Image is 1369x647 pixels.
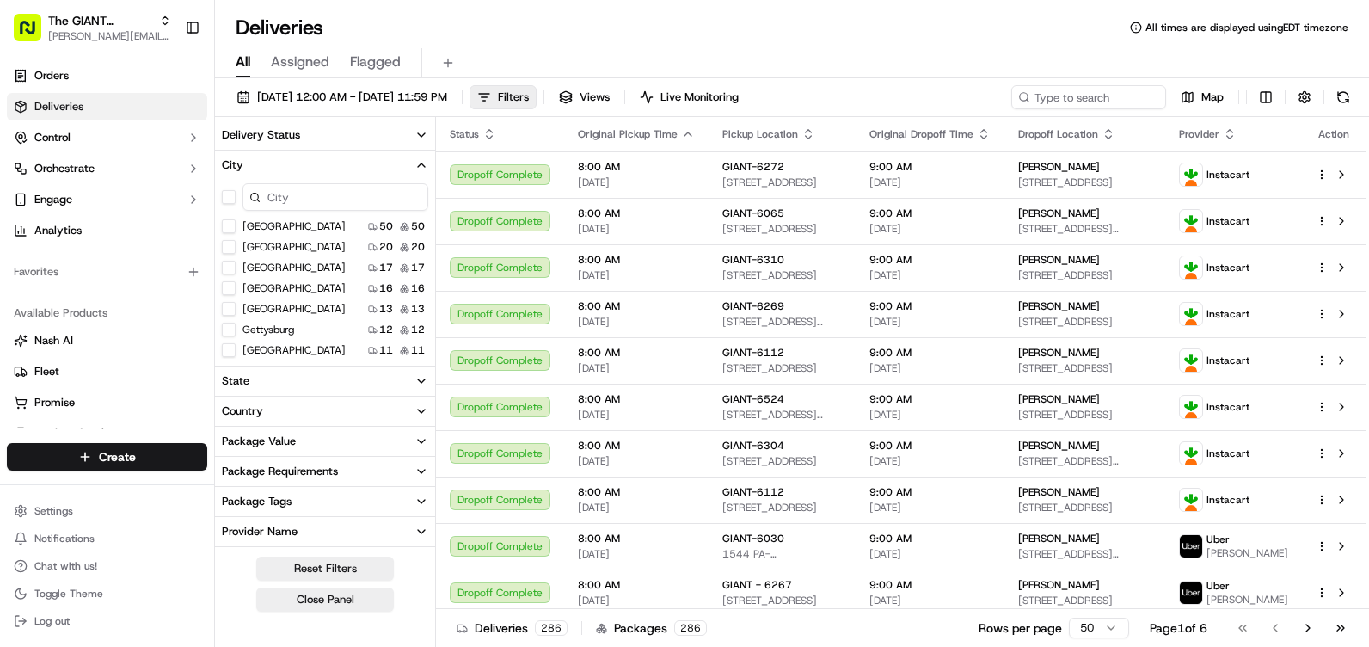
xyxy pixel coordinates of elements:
[578,392,695,406] span: 8:00 AM
[1011,85,1166,109] input: Type to search
[1018,454,1151,468] span: [STREET_ADDRESS][PERSON_NAME]
[215,367,435,396] button: State
[722,361,842,375] span: [STREET_ADDRESS]
[722,160,784,174] span: GIANT-6272
[7,358,207,385] button: Fleet
[1180,303,1202,325] img: profile_instacart_ahold_partner.png
[215,151,435,180] button: City
[242,343,346,357] label: [GEOGRAPHIC_DATA]
[869,315,991,329] span: [DATE]
[17,164,48,195] img: 1736555255976-a54dd68f-1ca7-489b-9aae-adbdc363a1c4
[215,427,435,456] button: Package Value
[1018,392,1100,406] span: [PERSON_NAME]
[722,127,798,141] span: Pickup Location
[1180,163,1202,186] img: profile_instacart_ahold_partner.png
[1180,582,1202,604] img: profile_uber_ahold_partner.png
[34,559,97,573] span: Chat with us!
[256,588,394,612] button: Close Panel
[1018,408,1151,422] span: [STREET_ADDRESS]
[99,448,136,465] span: Create
[222,404,263,419] div: Country
[379,240,393,254] span: 20
[1180,489,1202,511] img: profile_instacart_ahold_partner.png
[215,397,435,426] button: Country
[1331,85,1355,109] button: Refresh
[222,127,300,143] div: Delivery Status
[34,395,75,410] span: Promise
[17,17,52,52] img: Nash
[869,501,991,515] span: [DATE]
[722,392,784,406] span: GIANT-6524
[138,243,283,274] a: 💻API Documentation
[722,547,842,561] span: 1544 PA-[STREET_ADDRESS]
[869,532,991,545] span: 9:00 AM
[34,99,83,114] span: Deliveries
[1018,346,1100,360] span: [PERSON_NAME]
[722,206,784,220] span: GIANT-6065
[1018,532,1100,545] span: [PERSON_NAME]
[578,346,695,360] span: 8:00 AM
[1179,127,1219,141] span: Provider
[1018,206,1100,220] span: [PERSON_NAME]
[722,346,784,360] span: GIANT-6112
[1018,315,1151,329] span: [STREET_ADDRESS]
[578,594,695,607] span: [DATE]
[34,426,117,441] span: Product Catalog
[869,160,991,174] span: 9:00 AM
[1018,439,1100,453] span: [PERSON_NAME]
[869,299,991,313] span: 9:00 AM
[1018,547,1151,561] span: [STREET_ADDRESS][PERSON_NAME]
[1018,361,1151,375] span: [STREET_ADDRESS]
[869,127,973,141] span: Original Dropoff Time
[7,420,207,447] button: Product Catalog
[379,302,393,316] span: 13
[722,578,792,592] span: GIANT - 6267
[171,292,208,305] span: Pylon
[1206,214,1249,228] span: Instacart
[578,206,695,220] span: 8:00 AM
[411,343,425,357] span: 11
[48,12,152,29] span: The GIANT Company
[256,557,394,581] button: Reset Filters
[271,52,329,72] span: Assigned
[379,323,393,336] span: 12
[1145,21,1348,34] span: All times are displayed using EDT timezone
[58,164,282,182] div: Start new chat
[242,261,346,274] label: [GEOGRAPHIC_DATA]
[10,243,138,274] a: 📗Knowledge Base
[869,268,991,282] span: [DATE]
[411,219,425,233] span: 50
[1018,578,1100,592] span: [PERSON_NAME]
[229,85,455,109] button: [DATE] 12:00 AM - [DATE] 11:59 PM
[1206,493,1249,507] span: Instacart
[1180,535,1202,558] img: profile_uber_ahold_partner.png
[215,487,435,516] button: Package Tags
[121,291,208,305] a: Powered byPylon
[14,395,200,410] a: Promise
[1018,253,1100,267] span: [PERSON_NAME]
[215,517,435,546] button: Provider Name
[7,93,207,120] a: Deliveries
[1018,594,1151,607] span: [STREET_ADDRESS]
[1180,442,1202,465] img: profile_instacart_ahold_partner.png
[292,169,313,190] button: Start new chat
[222,434,296,449] div: Package Value
[222,157,243,173] div: City
[578,315,695,329] span: [DATE]
[163,250,276,267] span: API Documentation
[1206,593,1288,607] span: [PERSON_NAME]
[17,251,31,265] div: 📗
[578,532,695,545] span: 8:00 AM
[411,281,425,295] span: 16
[17,69,313,96] p: Welcome 👋
[722,299,784,313] span: GIANT-6269
[34,364,59,379] span: Fleet
[7,299,207,327] div: Available Products
[578,299,695,313] span: 8:00 AM
[379,219,393,233] span: 50
[242,183,428,211] input: City
[1018,222,1151,236] span: [STREET_ADDRESS][PERSON_NAME]
[869,176,991,189] span: [DATE]
[869,206,991,220] span: 9:00 AM
[58,182,218,195] div: We're available if you need us!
